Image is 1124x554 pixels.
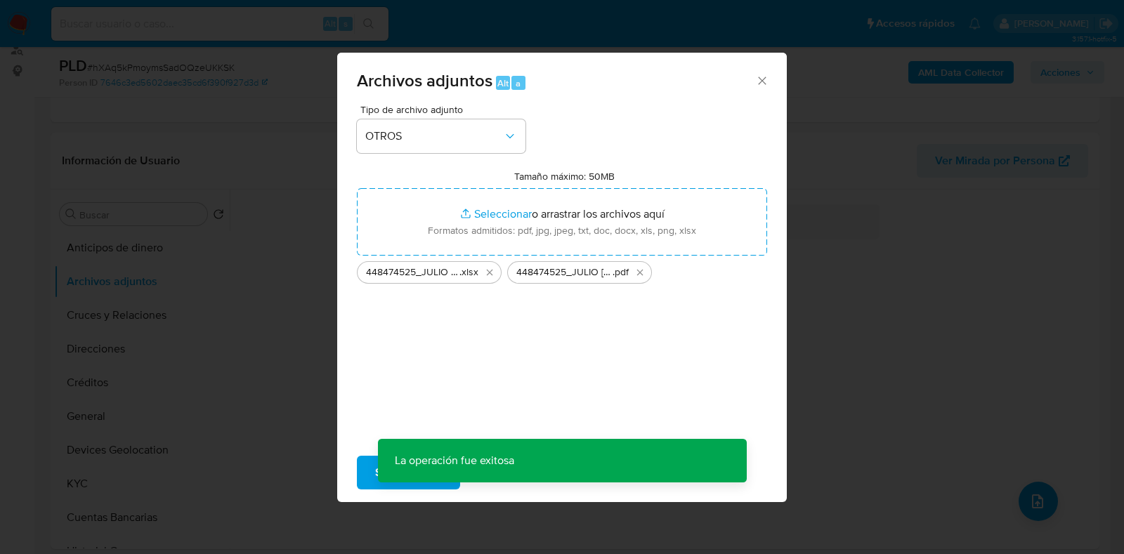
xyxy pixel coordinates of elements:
[755,74,768,86] button: Cerrar
[516,265,613,279] span: 448474525_JULIO [PERSON_NAME] PUGA_AGO2025
[366,265,459,279] span: 448474525_JULIO [PERSON_NAME] PUGA_AGO2025
[378,439,531,482] p: La operación fue exitosa
[365,129,503,143] span: OTROS
[357,68,492,93] span: Archivos adjuntos
[360,105,529,114] span: Tipo de archivo adjunto
[357,456,460,489] button: Subir archivo
[484,457,530,488] span: Cancelar
[516,77,521,90] span: a
[357,256,767,284] ul: Archivos seleccionados
[632,264,648,281] button: Eliminar 448474525_JULIO MIGUEL ALVARADO PUGA_AGO2025.pdf
[613,265,629,279] span: .pdf
[459,265,478,279] span: .xlsx
[375,457,442,488] span: Subir archivo
[497,77,509,90] span: Alt
[514,170,615,183] label: Tamaño máximo: 50MB
[357,119,525,153] button: OTROS
[481,264,498,281] button: Eliminar 448474525_JULIO MIGUEL ALVARADO PUGA_AGO2025.xlsx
